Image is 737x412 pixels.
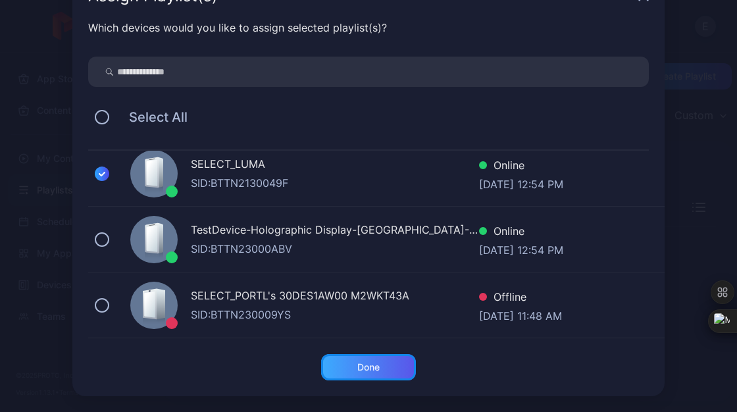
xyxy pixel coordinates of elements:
button: Done [321,354,416,380]
div: [DATE] 12:54 PM [479,176,563,190]
div: TestDevice-Holographic Display-[GEOGRAPHIC_DATA]-500West-Showcase [191,222,479,241]
div: SELECT_LUMA [191,156,479,175]
div: Online [479,223,563,242]
div: Offline [479,289,562,308]
div: SID: BTTN230009YS [191,307,479,322]
div: [DATE] 12:54 PM [479,242,563,255]
div: SELECT_PORTL's 30DES1AW00 M2WKT43A [191,288,479,307]
span: Select All [116,109,188,125]
div: [DATE] 11:48 AM [479,308,562,321]
div: Online [479,157,563,176]
div: SID: BTTN2130049F [191,175,479,191]
div: Which devices would you like to assign selected playlist(s)? [88,20,649,36]
div: SID: BTTN23000ABV [191,241,479,257]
